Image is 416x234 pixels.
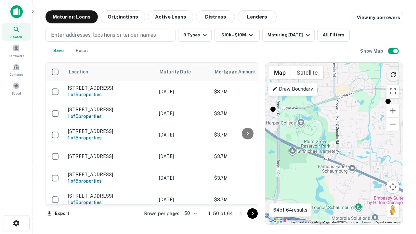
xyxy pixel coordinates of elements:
[196,10,235,23] button: Distress
[45,209,71,218] button: Export
[159,175,208,182] p: [DATE]
[45,29,175,42] button: Enter addresses, locations or lender names
[2,42,31,59] a: Borrowers
[262,29,315,42] button: Maturing [DATE]
[272,85,313,93] p: Draw Boundary
[159,110,208,117] p: [DATE]
[68,177,152,185] h6: 1 of 5 properties
[383,161,416,192] iframe: Chat Widget
[100,10,145,23] button: Originations
[71,44,92,57] button: Reset
[182,209,198,218] div: 50
[68,134,152,141] h6: 1 of 5 properties
[144,210,179,217] p: Rows per page:
[386,118,399,131] button: Zoom out
[317,29,350,42] button: All Filters
[51,31,156,39] p: Enter addresses, locations or lender names
[68,107,152,112] p: [STREET_ADDRESS]
[291,220,318,225] button: Keyboard shortcuts
[267,31,312,39] div: Maturing [DATE]
[68,91,152,98] h6: 1 of 5 properties
[214,88,279,95] p: $3.7M
[10,5,23,18] img: capitalize-icon.png
[68,193,152,199] p: [STREET_ADDRESS]
[159,88,208,95] p: [DATE]
[362,220,371,224] a: Terms (opens in new tab)
[386,68,400,82] button: Reload search area
[65,63,156,81] th: Location
[375,220,401,224] a: Report a map error
[386,104,399,117] button: Zoom in
[352,12,403,23] a: View my borrowers
[291,66,323,79] button: Show satellite imagery
[273,206,307,214] p: 64 of 64 results
[8,53,24,58] span: Borrowers
[267,216,288,225] a: Open this area in Google Maps (opens a new window)
[2,23,31,41] a: Search
[214,175,279,182] p: $3.7M
[68,153,152,159] p: [STREET_ADDRESS]
[268,66,291,79] button: Show street map
[386,204,399,217] button: Drag Pegman onto the map to open Street View
[68,113,152,120] h6: 1 of 5 properties
[214,196,279,203] p: $3.7M
[247,208,258,219] button: Go to next page
[10,72,23,77] span: Contacts
[211,63,282,81] th: Mortgage Amount
[386,85,399,98] button: Toggle fullscreen view
[214,29,260,42] button: $10k - $10M
[148,10,193,23] button: Active Loans
[10,34,22,39] span: Search
[68,128,152,134] p: [STREET_ADDRESS]
[68,85,152,91] p: [STREET_ADDRESS]
[48,44,69,57] button: Save your search to get updates of matches that match your search criteria.
[360,47,384,55] h6: Show Map
[178,29,212,42] button: 9 Types
[69,68,88,76] span: Location
[45,10,98,23] button: Maturing Loans
[159,131,208,138] p: [DATE]
[2,80,31,97] a: Saved
[215,68,264,76] span: Mortgage Amount
[2,61,31,78] a: Contacts
[214,110,279,117] p: $3.7M
[159,153,208,160] p: [DATE]
[208,210,233,217] p: 1–50 of 64
[265,63,403,225] div: 0 0
[159,196,208,203] p: [DATE]
[68,172,152,177] p: [STREET_ADDRESS]
[267,216,288,225] img: Google
[214,131,279,138] p: $3.7M
[214,153,279,160] p: $3.7M
[12,91,21,96] span: Saved
[156,63,211,81] th: Maturity Date
[322,220,358,224] span: Map data ©2025 Google
[160,68,199,76] span: Maturity Date
[238,10,277,23] button: Lenders
[68,199,152,206] h6: 1 of 5 properties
